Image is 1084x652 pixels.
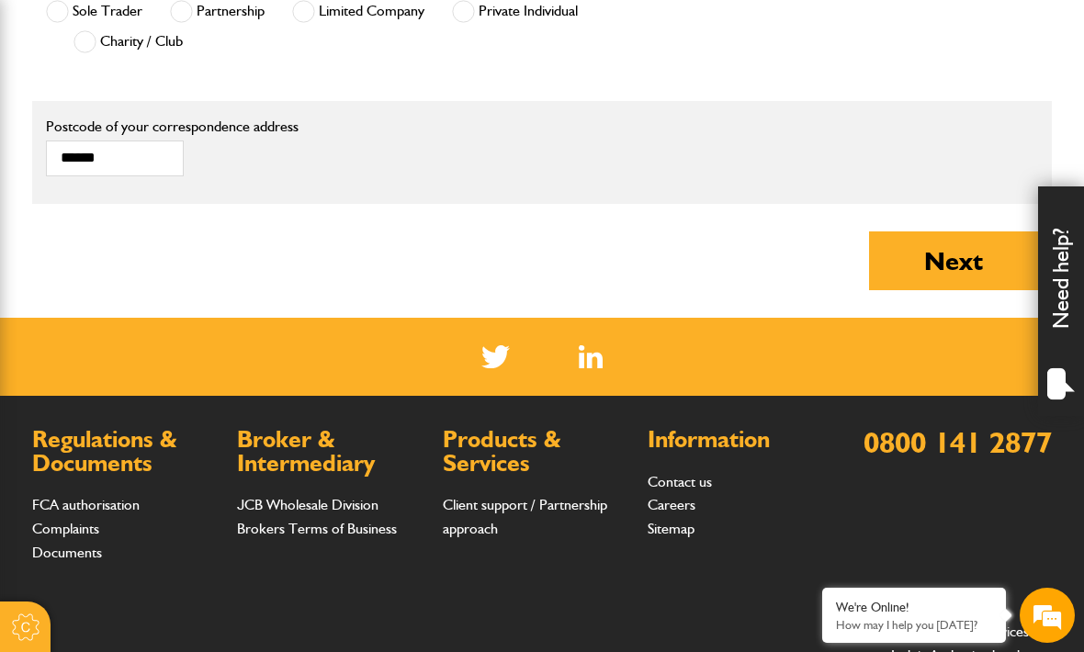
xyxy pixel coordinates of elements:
[31,102,77,128] img: d_20077148190_company_1631870298795_20077148190
[32,428,219,475] h2: Regulations & Documents
[73,30,183,53] label: Charity / Club
[864,424,1052,460] a: 0800 141 2877
[24,170,335,210] input: Enter your last name
[443,496,607,537] a: Client support / Partnership approach
[237,520,397,537] a: Brokers Terms of Business
[579,345,604,368] a: LinkedIn
[46,119,698,134] label: Postcode of your correspondence address
[648,473,712,490] a: Contact us
[648,496,695,513] a: Careers
[24,278,335,319] input: Enter your phone number
[237,496,378,513] a: JCB Wholesale Division
[648,428,834,452] h2: Information
[836,618,992,632] p: How may I help you today?
[579,345,604,368] img: Linked In
[237,428,423,475] h2: Broker & Intermediary
[32,496,140,513] a: FCA authorisation
[1038,186,1084,416] div: Need help?
[836,600,992,615] div: We're Online!
[250,511,333,536] em: Start Chat
[96,103,309,127] div: Chat with us now
[32,544,102,561] a: Documents
[869,231,1038,290] button: Next
[648,520,694,537] a: Sitemap
[301,9,345,53] div: Minimize live chat window
[24,224,335,264] input: Enter your email address
[481,345,510,368] img: Twitter
[443,428,629,475] h2: Products & Services
[24,332,335,546] textarea: Type your message and hit 'Enter'
[32,520,99,537] a: Complaints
